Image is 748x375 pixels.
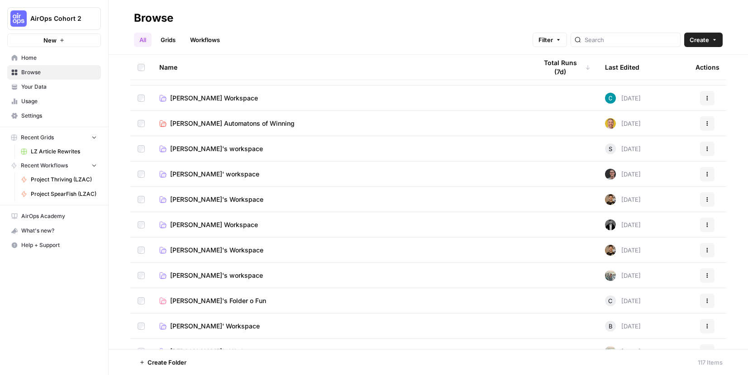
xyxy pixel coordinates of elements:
div: 117 Items [698,358,723,367]
div: [DATE] [605,295,641,306]
span: AirOps Cohort 2 [30,14,85,23]
a: Workflows [185,33,225,47]
span: Browse [21,68,97,76]
span: [PERSON_NAME]' Workspace [170,322,260,331]
span: [PERSON_NAME]'s workspace [170,271,263,280]
a: [PERSON_NAME]' Workspace [159,322,523,331]
span: [PERSON_NAME] Workspace [170,220,258,229]
a: [PERSON_NAME] Workspace [159,220,523,229]
img: 36rz0nf6lyfqsoxlb67712aiq2cf [605,245,616,256]
span: Your Data [21,83,97,91]
input: Search [585,35,677,44]
img: 75qonnoumdsaaghxm7olv8a2cxbb [605,346,616,357]
a: LZ Article Rewrites [17,144,101,159]
span: Filter [538,35,553,44]
a: Your Data [7,80,101,94]
a: [PERSON_NAME]'s Workspace [159,246,523,255]
button: Create [684,33,723,47]
a: Project Thriving (LZAC) [17,172,101,187]
a: [PERSON_NAME] Workspace [159,94,523,103]
span: [PERSON_NAME]'s Folder o Fun [170,296,266,305]
a: All [134,33,152,47]
img: j9qb2ccshb41yxhj1huxr8tzk937 [605,93,616,104]
button: New [7,33,101,47]
span: [PERSON_NAME] Workspace [170,94,258,103]
span: [PERSON_NAME]'s Workspace [170,195,263,204]
div: [DATE] [605,118,641,129]
button: Filter [533,33,567,47]
div: Total Runs (7d) [537,55,591,80]
span: Home [21,54,97,62]
div: [DATE] [605,219,641,230]
a: AirOps Academy [7,209,101,223]
div: [DATE] [605,270,641,281]
img: n47b5qplral73fmc5xoccotgnnum [605,169,616,180]
img: iy6wvd05dco5wzobjx9d57asjt3h [605,118,616,129]
div: [DATE] [605,93,641,104]
a: Browse [7,65,101,80]
button: Recent Grids [7,131,101,144]
a: Grids [155,33,181,47]
div: [DATE] [605,245,641,256]
a: [PERSON_NAME] Automatons of Winning [159,119,523,128]
div: Name [159,55,523,80]
a: [PERSON_NAME]' workspace [159,170,523,179]
span: S [609,144,612,153]
a: Home [7,51,101,65]
span: New [43,36,57,45]
div: [DATE] [605,194,641,205]
div: Last Edited [605,55,639,80]
button: What's new? [7,223,101,238]
span: Usage [21,97,97,105]
img: 36rz0nf6lyfqsoxlb67712aiq2cf [605,194,616,205]
div: What's new? [8,224,100,237]
button: Recent Workflows [7,159,101,172]
a: Project SpearFish (LZAC) [17,187,101,201]
span: C [608,296,613,305]
button: Help + Support [7,238,101,252]
span: Settings [21,112,97,120]
img: AirOps Cohort 2 Logo [10,10,27,27]
div: [DATE] [605,346,641,357]
a: [PERSON_NAME]'s workspace [159,144,523,153]
span: B [609,322,613,331]
a: Settings [7,109,101,123]
span: Recent Workflows [21,161,68,170]
span: AirOps Academy [21,212,97,220]
a: Usage [7,94,101,109]
div: Browse [134,11,173,25]
span: [PERSON_NAME] Automatons of Winning [170,119,295,128]
div: Actions [696,55,719,80]
span: Create Folder [148,358,186,367]
span: [PERSON_NAME]'s Workspace [170,246,263,255]
div: [DATE] [605,321,641,332]
a: [PERSON_NAME]'s Folder o Fun [159,296,523,305]
span: LZ Article Rewrites [31,147,97,156]
a: [PERSON_NAME]'s Workspace [159,195,523,204]
span: Create [690,35,709,44]
div: [DATE] [605,169,641,180]
span: [PERSON_NAME]' workspace [170,170,259,179]
a: [PERSON_NAME]'s Workspace [159,347,523,356]
span: Help + Support [21,241,97,249]
div: [DATE] [605,143,641,154]
span: Recent Grids [21,133,54,142]
a: [PERSON_NAME]'s workspace [159,271,523,280]
span: Project Thriving (LZAC) [31,176,97,184]
span: Project SpearFish (LZAC) [31,190,97,198]
img: 75qonnoumdsaaghxm7olv8a2cxbb [605,270,616,281]
img: agqtm212c27aeosmjiqx3wzecrl1 [605,219,616,230]
span: [PERSON_NAME]'s Workspace [170,347,263,356]
span: [PERSON_NAME]'s workspace [170,144,263,153]
button: Create Folder [134,355,192,370]
button: Workspace: AirOps Cohort 2 [7,7,101,30]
